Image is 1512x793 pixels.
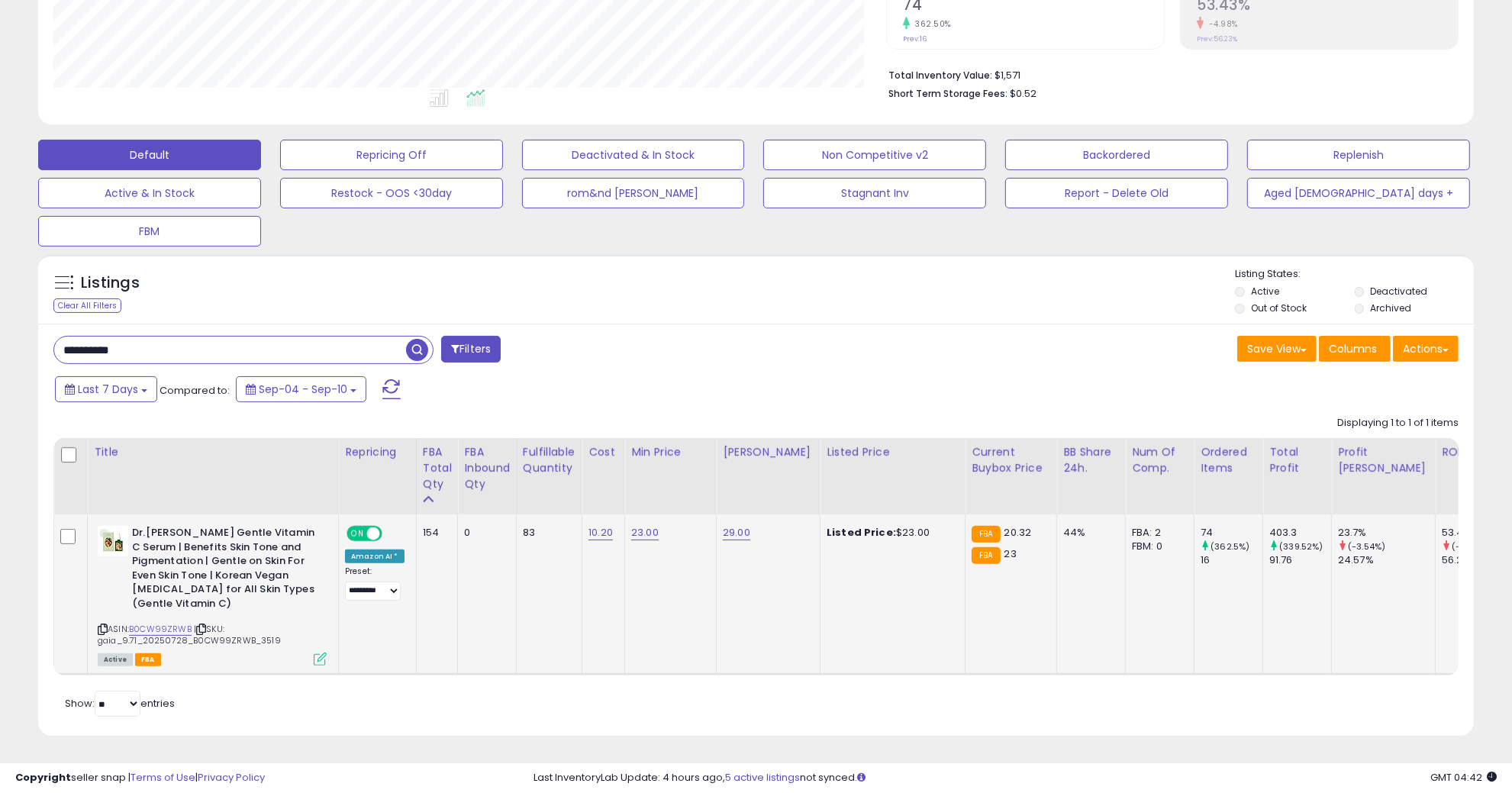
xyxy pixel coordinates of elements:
[888,69,992,82] b: Total Inventory Value:
[1005,178,1228,208] button: Report - Delete Old
[1452,540,1489,553] small: (-4.98%)
[464,526,505,540] div: 0
[98,653,133,666] span: All listings currently available for purchase on Amazon
[522,140,745,170] button: Deactivated & In Stock
[1269,444,1325,476] div: Total Profit
[53,298,121,313] div: Clear All Filters
[1338,553,1435,567] div: 24.57%
[522,178,745,208] button: rom&nd [PERSON_NAME]
[1337,416,1459,430] div: Displaying 1 to 1 of 1 items
[523,526,570,540] div: 83
[1247,140,1470,170] button: Replenish
[131,770,195,785] a: Terms of Use
[236,376,366,402] button: Sep-04 - Sep-10
[280,140,503,170] button: Repricing Off
[423,444,452,492] div: FBA Total Qty
[1269,553,1331,567] div: 91.76
[972,444,1050,476] div: Current Buybox Price
[1235,267,1474,282] p: Listing States:
[1338,444,1429,476] div: Profit [PERSON_NAME]
[1063,444,1119,476] div: BB Share 24h.
[129,623,192,636] a: B0CW99ZRWB
[588,525,613,540] a: 10.20
[78,382,138,397] span: Last 7 Days
[763,178,986,208] button: Stagnant Inv
[1442,444,1497,460] div: ROI
[38,178,261,208] button: Active & In Stock
[81,272,140,294] h5: Listings
[98,526,327,664] div: ASIN:
[631,444,710,460] div: Min Price
[1279,540,1323,553] small: (339.52%)
[1132,540,1182,553] div: FBM: 0
[1204,18,1238,30] small: -4.98%
[1442,526,1504,540] div: 53.43%
[345,566,405,601] div: Preset:
[631,525,659,540] a: 23.00
[588,444,618,460] div: Cost
[1319,336,1391,362] button: Columns
[160,383,230,398] span: Compared to:
[1063,526,1114,540] div: 44%
[972,526,1000,543] small: FBA
[1269,526,1331,540] div: 403.3
[38,216,261,247] button: FBM
[132,526,318,614] b: Dr.[PERSON_NAME] Gentle Vitamin C Serum | Benefits Skin Tone and Pigmentation | Gentle on Skin Fo...
[1247,178,1470,208] button: Aged [DEMOGRAPHIC_DATA] days +
[98,623,281,646] span: | SKU: gaia_9.71_20250728_B0CW99ZRWB_3519
[763,140,986,170] button: Non Competitive v2
[910,18,951,30] small: 362.50%
[65,696,175,711] span: Show: entries
[1010,86,1036,101] span: $0.52
[1201,444,1256,476] div: Ordered Items
[38,140,261,170] button: Default
[1201,526,1262,540] div: 74
[723,525,750,540] a: 29.00
[135,653,161,666] span: FBA
[464,444,510,492] div: FBA inbound Qty
[972,547,1000,564] small: FBA
[534,771,1497,785] div: Last InventoryLab Update: 4 hours ago, not synced.
[1370,301,1411,314] label: Archived
[1004,546,1017,561] span: 23
[888,87,1007,100] b: Short Term Storage Fees:
[523,444,575,476] div: Fulfillable Quantity
[888,65,1447,83] li: $1,571
[98,526,128,556] img: 41cxgJosAYL._SL40_.jpg
[1348,540,1385,553] small: (-3.54%)
[55,376,157,402] button: Last 7 Days
[827,525,896,540] b: Listed Price:
[725,770,800,785] a: 5 active listings
[1211,540,1249,553] small: (362.5%)
[345,550,405,563] div: Amazon AI *
[280,178,503,208] button: Restock - OOS <30day
[441,336,501,363] button: Filters
[15,770,71,785] strong: Copyright
[348,527,367,540] span: ON
[15,771,265,785] div: seller snap | |
[1251,301,1307,314] label: Out of Stock
[259,382,347,397] span: Sep-04 - Sep-10
[345,444,410,460] div: Repricing
[1251,285,1279,298] label: Active
[1197,34,1237,44] small: Prev: 56.23%
[1004,525,1032,540] span: 20.32
[1393,336,1459,362] button: Actions
[1442,553,1504,567] div: 56.23%
[423,526,447,540] div: 154
[903,34,927,44] small: Prev: 16
[1005,140,1228,170] button: Backordered
[1237,336,1317,362] button: Save View
[827,526,953,540] div: $23.00
[1338,526,1435,540] div: 23.7%
[1430,770,1497,785] span: 2025-09-18 04:42 GMT
[1329,341,1377,356] span: Columns
[1132,526,1182,540] div: FBA: 2
[94,444,332,460] div: Title
[1132,444,1188,476] div: Num of Comp.
[827,444,959,460] div: Listed Price
[380,527,405,540] span: OFF
[198,770,265,785] a: Privacy Policy
[1370,285,1427,298] label: Deactivated
[1201,553,1262,567] div: 16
